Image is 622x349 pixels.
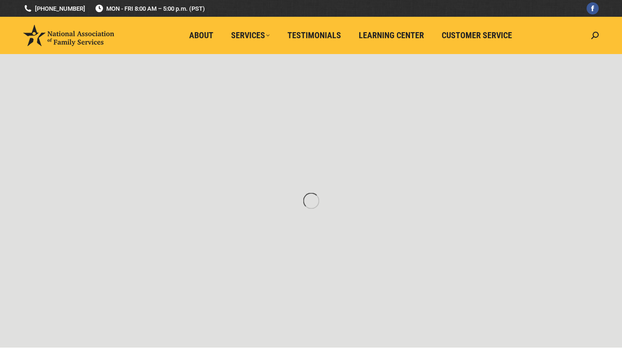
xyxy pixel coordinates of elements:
a: Learning Center [352,27,431,44]
span: Testimonials [287,30,341,41]
a: About [183,27,220,44]
a: Facebook page opens in new window [587,2,599,14]
span: Learning Center [359,30,424,41]
span: About [189,30,213,41]
span: MON - FRI 8:00 AM – 5:00 p.m. (PST) [95,4,205,13]
span: Customer Service [442,30,512,41]
span: Services [231,30,270,41]
a: Testimonials [281,27,348,44]
img: National Association of Family Services [23,25,114,46]
a: [PHONE_NUMBER] [23,4,85,13]
a: Customer Service [435,27,519,44]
